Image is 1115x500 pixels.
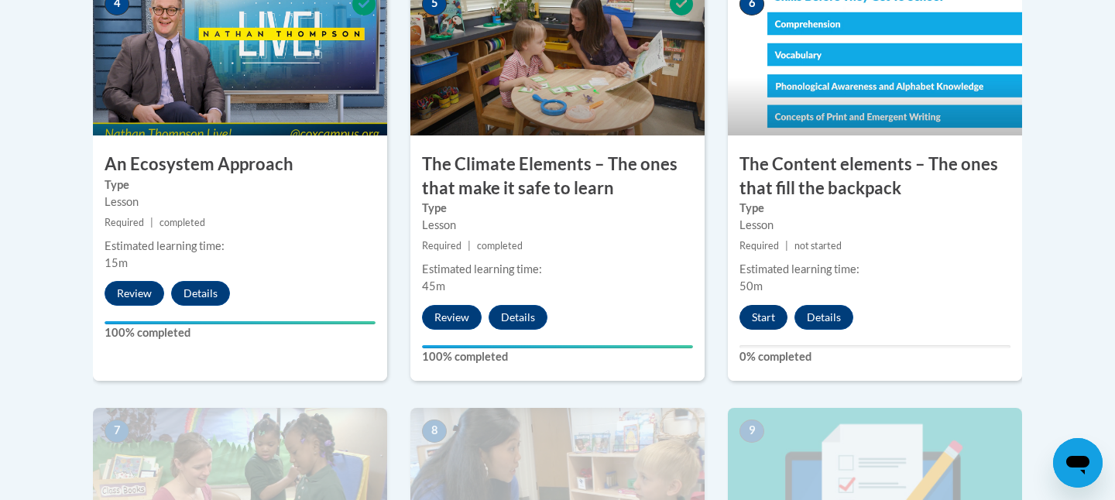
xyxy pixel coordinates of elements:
label: Type [739,200,1010,217]
button: Details [171,281,230,306]
label: 0% completed [739,348,1010,365]
iframe: Button to launch messaging window [1053,438,1103,488]
h3: An Ecosystem Approach [93,152,387,176]
div: Your progress [422,345,693,348]
span: 7 [105,420,129,443]
div: Lesson [422,217,693,234]
label: Type [105,176,376,193]
div: Estimated learning time: [105,238,376,255]
div: Your progress [105,321,376,324]
span: 50m [739,279,763,293]
span: completed [160,217,205,228]
span: | [150,217,153,228]
span: 15m [105,256,128,269]
div: Estimated learning time: [422,261,693,278]
label: Type [422,200,693,217]
span: 9 [739,420,764,443]
button: Details [489,305,547,330]
label: 100% completed [105,324,376,341]
span: 45m [422,279,445,293]
span: | [785,240,788,252]
div: Estimated learning time: [739,261,1010,278]
h3: The Content elements – The ones that fill the backpack [728,152,1022,200]
span: Required [105,217,144,228]
button: Review [105,281,164,306]
div: Lesson [739,217,1010,234]
div: Lesson [105,193,376,211]
label: 100% completed [422,348,693,365]
span: completed [477,240,523,252]
span: not started [794,240,842,252]
span: Required [422,240,461,252]
span: Required [739,240,779,252]
button: Review [422,305,482,330]
span: 8 [422,420,447,443]
button: Start [739,305,787,330]
button: Details [794,305,853,330]
h3: The Climate Elements – The ones that make it safe to learn [410,152,705,200]
span: | [468,240,471,252]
